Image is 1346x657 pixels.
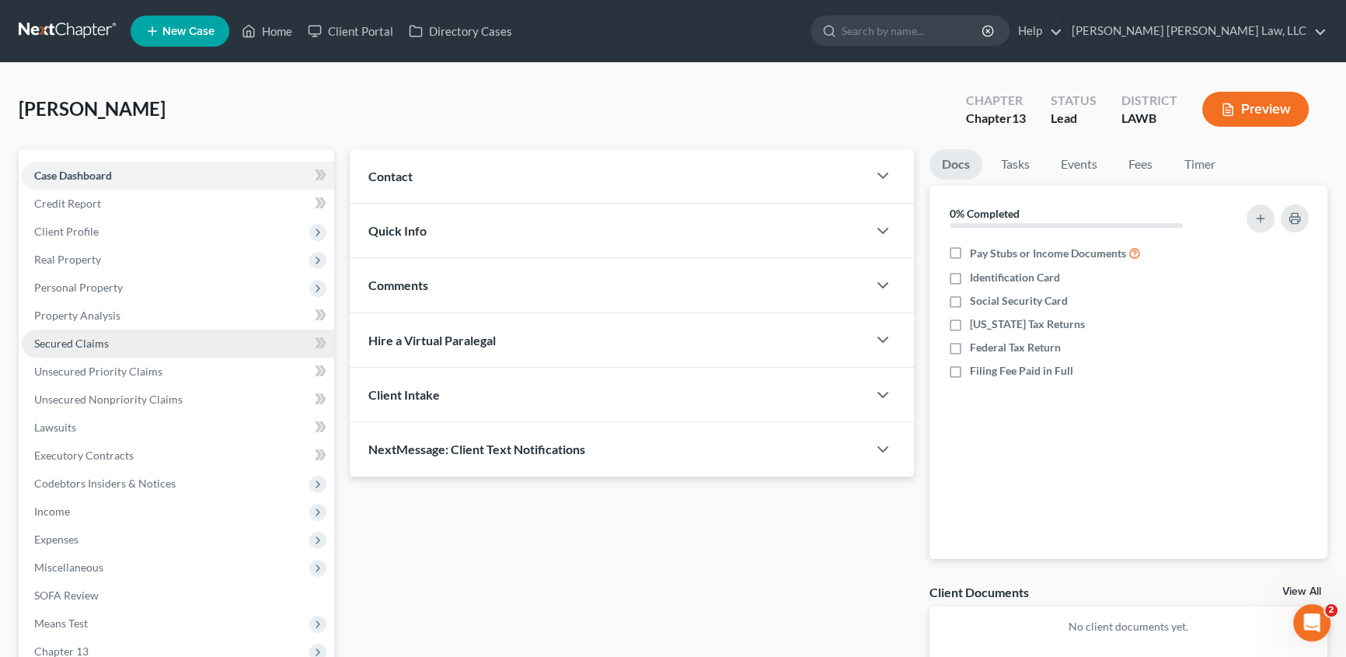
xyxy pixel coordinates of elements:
span: Miscellaneous [34,561,103,574]
a: [PERSON_NAME] [PERSON_NAME] Law, LLC [1064,17,1327,45]
span: Credit Report [34,197,101,210]
a: Home [234,17,300,45]
span: Means Test [34,617,88,630]
span: Case Dashboard [34,169,112,182]
button: Preview [1202,92,1309,127]
a: Credit Report [22,190,334,218]
a: SOFA Review [22,582,334,610]
span: Property Analysis [34,309,120,322]
a: Help [1010,17,1062,45]
a: Unsecured Nonpriority Claims [22,386,334,414]
a: Lawsuits [22,414,334,442]
div: Chapter [966,92,1026,110]
span: Income [34,505,70,518]
span: 2 [1325,604,1337,617]
a: Directory Cases [401,17,520,45]
a: Client Portal [300,17,401,45]
span: Codebtors Insiders & Notices [34,477,176,490]
a: Timer [1172,149,1228,180]
span: Hire a Virtual Paralegal [368,333,496,348]
span: Federal Tax Return [970,340,1061,355]
span: Social Security Card [970,293,1068,309]
span: [PERSON_NAME] [19,97,166,120]
strong: 0% Completed [950,207,1020,220]
input: Search by name... [842,16,984,45]
iframe: Intercom live chat [1293,604,1330,641]
span: Personal Property [34,281,123,294]
div: Lead [1051,110,1097,128]
span: NextMessage: Client Text Notifications [368,442,585,456]
span: New Case [162,26,214,37]
span: Executory Contracts [34,449,134,462]
a: Executory Contracts [22,442,334,470]
span: Secured Claims [34,337,109,350]
div: District [1121,92,1177,110]
a: Docs [929,149,982,180]
span: SOFA Review [34,589,99,602]
a: Tasks [989,149,1042,180]
a: Events [1048,149,1110,180]
span: Expenses [34,533,78,546]
div: Status [1051,92,1097,110]
span: Identification Card [970,270,1060,285]
div: Chapter [966,110,1026,128]
span: 13 [1012,110,1026,125]
span: Client Profile [34,225,99,238]
a: Property Analysis [22,302,334,330]
span: Pay Stubs or Income Documents [970,246,1126,261]
div: Client Documents [929,584,1029,600]
a: Fees [1116,149,1166,180]
div: LAWB [1121,110,1177,128]
span: Real Property [34,253,101,266]
span: Filing Fee Paid in Full [970,363,1073,379]
span: Quick Info [368,223,427,238]
span: Unsecured Priority Claims [34,365,162,378]
span: Comments [368,278,428,292]
a: Case Dashboard [22,162,334,190]
span: Contact [368,169,413,183]
a: View All [1282,586,1321,597]
p: No client documents yet. [942,619,1316,634]
span: Client Intake [368,387,440,402]
span: [US_STATE] Tax Returns [970,316,1085,332]
span: Lawsuits [34,421,76,434]
a: Unsecured Priority Claims [22,358,334,386]
span: Unsecured Nonpriority Claims [34,393,183,406]
a: Secured Claims [22,330,334,358]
